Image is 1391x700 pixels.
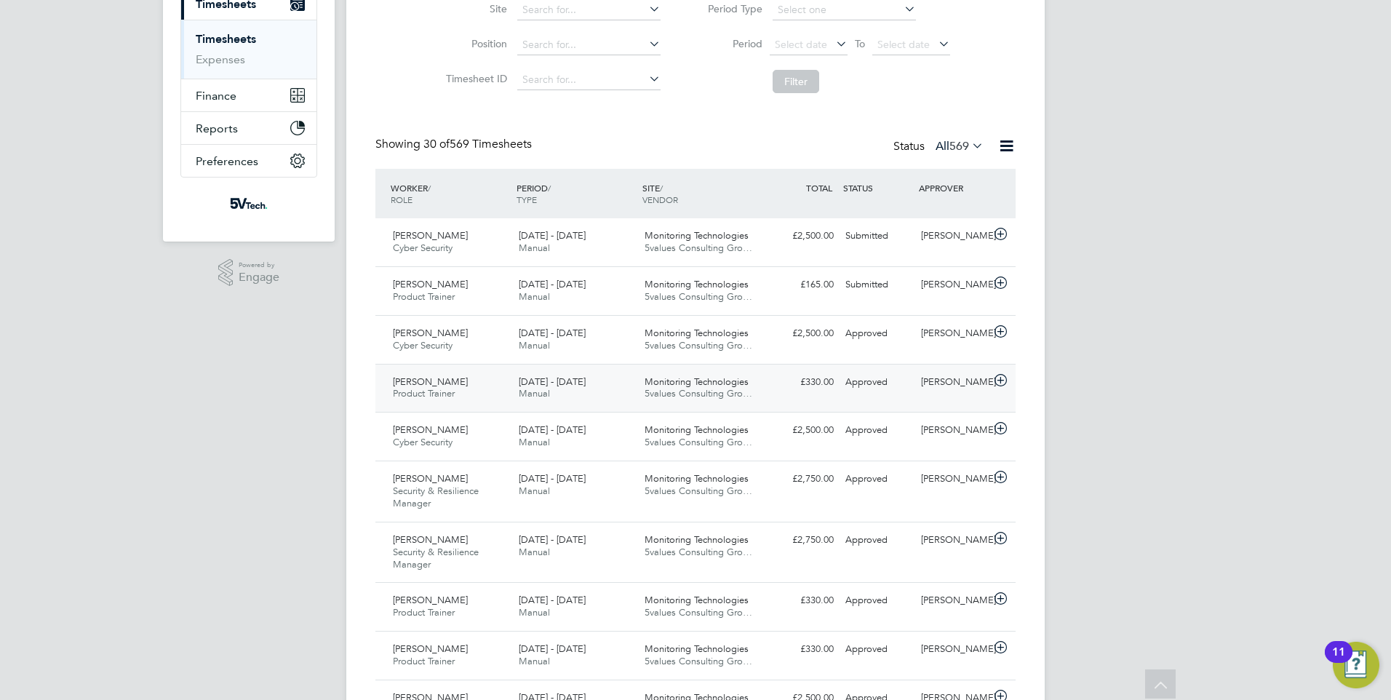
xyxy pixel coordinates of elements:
div: [PERSON_NAME] [915,418,991,442]
label: Position [442,37,507,50]
button: Reports [181,112,316,144]
div: Status [893,137,987,157]
span: Cyber Security [393,242,453,254]
div: [PERSON_NAME] [915,273,991,297]
span: Monitoring Technologies [645,375,749,388]
span: Engage [239,271,279,284]
div: Submitted [840,224,915,248]
div: Showing [375,137,535,152]
label: Period [697,37,762,50]
span: [DATE] - [DATE] [519,327,586,339]
span: 569 [949,139,969,154]
span: 5values Consulting Gro… [645,242,752,254]
span: Preferences [196,154,258,168]
label: Period Type [697,2,762,15]
div: [PERSON_NAME] [915,528,991,552]
span: Manual [519,546,550,558]
label: All [936,139,984,154]
span: VENDOR [642,194,678,205]
span: ROLE [391,194,412,205]
span: [DATE] - [DATE] [519,533,586,546]
span: Product Trainer [393,387,455,399]
a: Expenses [196,52,245,66]
div: PERIOD [513,175,639,212]
span: [DATE] - [DATE] [519,594,586,606]
span: Manual [519,290,550,303]
button: Preferences [181,145,316,177]
span: [PERSON_NAME] [393,327,468,339]
span: Product Trainer [393,290,455,303]
span: [DATE] - [DATE] [519,472,586,485]
span: Monitoring Technologies [645,472,749,485]
span: [PERSON_NAME] [393,533,468,546]
span: / [428,182,431,194]
span: TOTAL [806,182,832,194]
span: [DATE] - [DATE] [519,278,586,290]
div: Approved [840,370,915,394]
span: Monitoring Technologies [645,229,749,242]
span: 5values Consulting Gro… [645,606,752,619]
span: Manual [519,655,550,667]
div: [PERSON_NAME] [915,467,991,491]
a: Powered byEngage [218,259,280,287]
div: Submitted [840,273,915,297]
span: 5values Consulting Gro… [645,436,752,448]
span: [PERSON_NAME] [393,594,468,606]
span: Select date [775,38,827,51]
div: £330.00 [764,589,840,613]
span: 5values Consulting Gro… [645,546,752,558]
span: [PERSON_NAME] [393,375,468,388]
div: Approved [840,322,915,346]
div: Timesheets [181,20,316,79]
div: £2,500.00 [764,322,840,346]
span: Powered by [239,259,279,271]
div: £330.00 [764,637,840,661]
span: 5values Consulting Gro… [645,387,752,399]
div: £2,750.00 [764,467,840,491]
div: Approved [840,589,915,613]
span: Manual [519,339,550,351]
span: Monitoring Technologies [645,643,749,655]
button: Open Resource Center, 11 new notifications [1333,642,1379,688]
span: Finance [196,89,236,103]
span: [DATE] - [DATE] [519,423,586,436]
span: [DATE] - [DATE] [519,643,586,655]
span: Product Trainer [393,606,455,619]
span: Monitoring Technologies [645,423,749,436]
span: / [548,182,551,194]
span: [DATE] - [DATE] [519,229,586,242]
input: Search for... [517,35,661,55]
label: Timesheet ID [442,72,507,85]
span: 30 of [423,137,450,151]
span: Monitoring Technologies [645,278,749,290]
input: Search for... [517,70,661,90]
span: [PERSON_NAME] [393,278,468,290]
span: [DATE] - [DATE] [519,375,586,388]
span: [PERSON_NAME] [393,229,468,242]
div: STATUS [840,175,915,201]
div: £330.00 [764,370,840,394]
span: Cyber Security [393,339,453,351]
span: Monitoring Technologies [645,533,749,546]
button: Filter [773,70,819,93]
div: [PERSON_NAME] [915,370,991,394]
span: Cyber Security [393,436,453,448]
span: Manual [519,485,550,497]
span: 5values Consulting Gro… [645,485,752,497]
div: £2,500.00 [764,224,840,248]
div: £2,500.00 [764,418,840,442]
span: / [660,182,663,194]
div: £2,750.00 [764,528,840,552]
div: 11 [1332,652,1345,671]
div: Approved [840,467,915,491]
div: WORKER [387,175,513,212]
span: Manual [519,387,550,399]
a: Timesheets [196,32,256,46]
span: Manual [519,242,550,254]
a: Go to home page [180,192,317,215]
span: Product Trainer [393,655,455,667]
span: 5values Consulting Gro… [645,655,752,667]
span: Manual [519,436,550,448]
label: Site [442,2,507,15]
span: 5values Consulting Gro… [645,339,752,351]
